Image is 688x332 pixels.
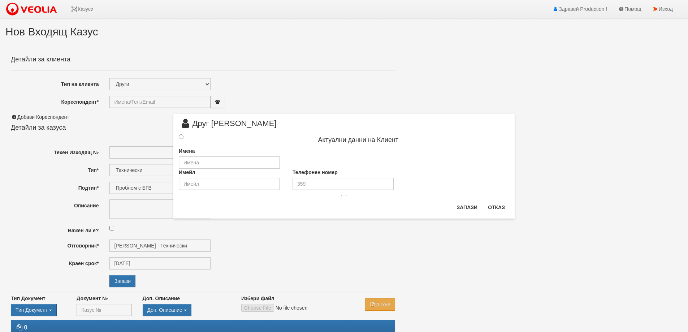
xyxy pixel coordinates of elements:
[179,147,195,155] label: Имена
[179,190,509,197] p: , , ,
[293,169,338,176] label: Телефонен номер
[452,202,482,213] button: Запази
[179,178,280,190] input: Електронна поща на клиента, която се използва при Кампании
[207,137,509,144] h4: Актуални данни на Клиент
[179,156,280,169] input: Имена
[484,202,509,213] button: Отказ
[293,178,394,190] input: Телефонен номер на клиента, който се използва при Кампании
[179,169,195,176] label: Имейл
[179,120,277,133] span: Друг [PERSON_NAME]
